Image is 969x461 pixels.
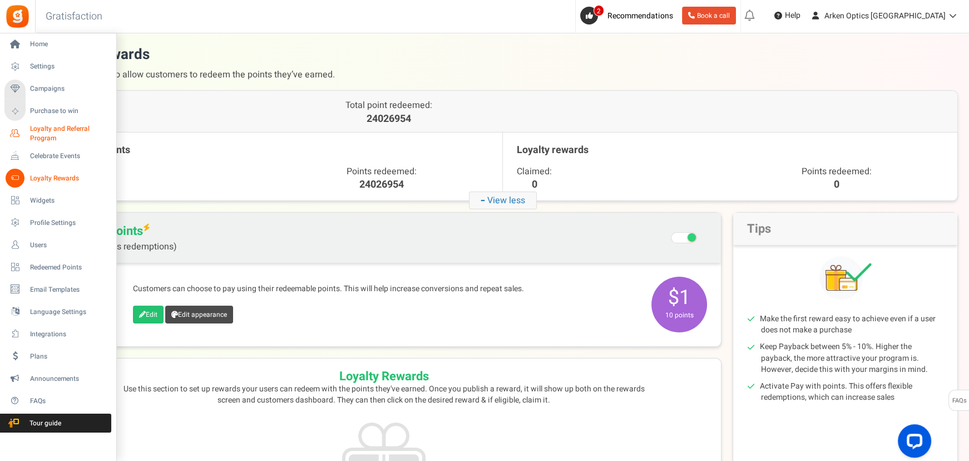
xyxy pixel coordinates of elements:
span: Purchase to win [30,106,108,116]
li: Make the first reward easy to achieve even if a user does not make a purchase [761,313,943,336]
a: Home [4,35,111,54]
a: Users [4,236,111,254]
p: 0 [730,178,944,192]
a: Widgets [4,191,111,210]
a: Book a call [682,7,736,24]
li: Keep Payback between 5% - 10%. Higher the payback, the more attractive your program is. However, ... [761,341,943,375]
span: Loyalty Rewards [30,174,108,183]
span: FAQs [30,396,108,406]
span: Tour guide [5,419,83,428]
span: Pay with points [61,224,177,252]
i: View less [469,192,537,209]
a: 2 Recommendations [580,7,678,24]
p: 24026954 [275,112,503,126]
span: $1 [651,277,707,332]
a: Celebrate Events [4,146,111,165]
a: Help [770,7,805,24]
span: Integrations [30,330,108,339]
span: Celebrate Events [30,151,108,161]
span: 2 [594,5,604,16]
p: 24026954 [275,178,489,192]
span: 0 [517,178,552,192]
p: Customers can choose to pay using their redeemable points. This will help increase conversions an... [133,283,640,295]
span: Plans [30,352,108,361]
h3: Gratisfaction [33,6,115,28]
h1: Loyalty rewards [46,45,958,85]
span: Home [30,40,108,49]
span: Loyalty and Referral Program [30,124,111,143]
p: Use this section to set up rewards your users can redeem with the points they've earned. Once you... [123,384,645,406]
small: 10 points [654,310,704,320]
a: Profile Settings [4,213,111,232]
li: Activate Pay with points. This offers flexible redemptions, which can increase sales [761,381,943,403]
a: Redeemed Points [4,258,111,277]
span: Campaigns [30,84,108,94]
span: Arken Optics [GEOGRAPHIC_DATA] [824,10,946,22]
a: Language Settings [4,302,111,321]
span: (Flexible points redemptions) [61,242,177,252]
span: FAQs [952,390,967,411]
h2: Loyalty Rewards [58,370,710,383]
span: Widgets [30,196,108,205]
span: Announcements [30,374,108,384]
p: Total point redeemed: [275,99,503,112]
span: Email Templates [30,285,108,295]
a: Integrations [4,325,111,344]
p: Points redeemed: [275,165,489,178]
a: Settings [4,57,111,76]
img: Tips [819,256,872,300]
span: Claimed: [517,165,552,178]
a: Edit [133,306,164,323]
span: Multiple options to allow customers to redeem the points they’ve earned. [46,65,958,85]
a: Plans [4,347,111,366]
span: Recommendations [607,10,673,22]
span: Redeemed Points [30,263,108,272]
a: Announcements [4,369,111,388]
a: Campaigns [4,80,111,99]
span: Profile Settings [30,218,108,228]
a: Loyalty Rewards [4,169,111,188]
img: Gratisfaction [5,4,30,29]
span: Users [30,241,108,250]
a: Edit appearance [165,306,233,323]
a: Loyalty and Referral Program [4,124,111,143]
a: Email Templates [4,280,111,299]
a: FAQs [4,391,111,410]
strong: - [481,190,487,211]
span: Language Settings [30,307,108,317]
p: Points redeemed: [730,165,944,178]
span: Help [782,10,800,21]
span: Settings [30,62,108,71]
span: Loyalty rewards [517,143,589,158]
a: Purchase to win [4,102,111,121]
h2: Tips [733,213,957,245]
